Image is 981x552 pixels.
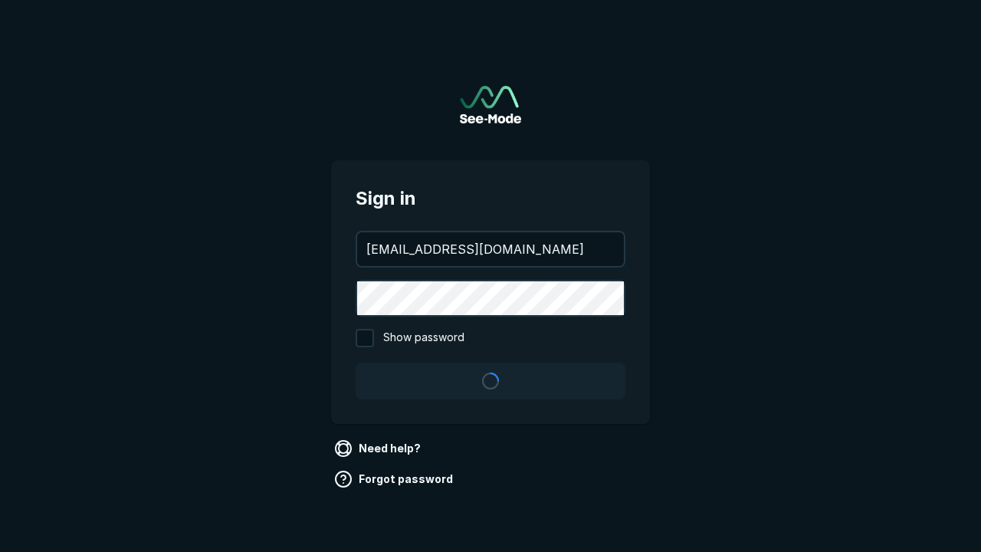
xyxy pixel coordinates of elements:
a: Forgot password [331,467,459,491]
a: Go to sign in [460,86,521,123]
span: Sign in [356,185,625,212]
a: Need help? [331,436,427,461]
img: See-Mode Logo [460,86,521,123]
input: your@email.com [357,232,624,266]
span: Show password [383,329,464,347]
